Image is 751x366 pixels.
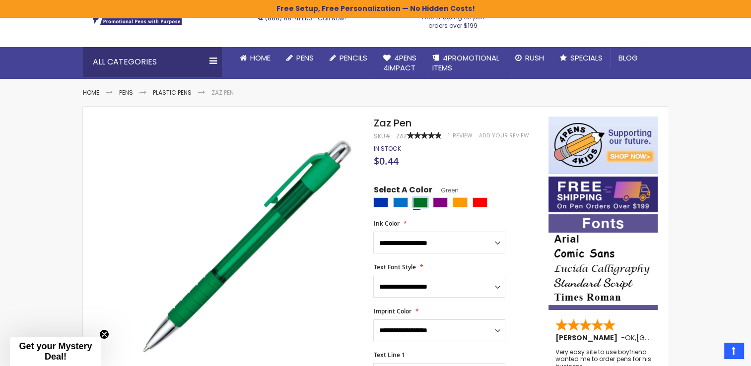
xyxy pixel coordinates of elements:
[525,53,544,63] span: Rush
[373,132,392,140] strong: SKU
[433,197,448,207] div: Purple
[478,132,529,139] a: Add Your Review
[625,333,635,343] span: OK
[373,263,415,271] span: Text Font Style
[373,116,411,130] span: Zaz Pen
[340,53,367,63] span: Pencils
[432,186,458,194] span: Green
[373,154,398,168] span: $0.44
[250,53,271,63] span: Home
[448,132,449,139] span: 1
[99,329,109,339] button: Close teaser
[373,197,388,207] div: Blue
[133,131,360,358] img: zaz_green_1.jpg
[552,47,611,69] a: Specials
[153,88,192,97] a: Plastic Pens
[393,197,408,207] div: Blue Light
[383,53,416,73] span: 4Pens 4impact
[618,53,638,63] span: Blog
[119,88,133,97] a: Pens
[548,117,658,174] img: 4pens 4 kids
[473,197,487,207] div: Red
[373,351,405,359] span: Text Line 1
[322,47,375,69] a: Pencils
[375,47,424,79] a: 4Pens4impact
[448,132,474,139] a: 1 Review
[621,333,709,343] span: - ,
[265,14,346,22] span: - Call Now!
[570,53,603,63] span: Specials
[373,144,401,153] span: In stock
[424,47,507,79] a: 4PROMOTIONALITEMS
[373,307,411,315] span: Imprint Color
[10,337,101,366] div: Get your Mystery Deal!Close teaser
[83,47,222,77] div: All Categories
[373,145,401,153] div: Availability
[432,53,499,73] span: 4PROMOTIONAL ITEMS
[555,333,621,343] span: [PERSON_NAME]
[407,132,441,139] div: 100%
[83,88,99,97] a: Home
[507,47,552,69] a: Rush
[211,89,234,97] li: Zaz Pen
[278,47,322,69] a: Pens
[724,343,744,359] a: Top
[296,53,314,63] span: Pens
[548,177,658,212] img: Free shipping on orders over $199
[373,184,432,198] span: Select A Color
[396,132,407,140] div: Zaz
[413,197,428,207] div: Green
[453,197,468,207] div: Orange
[19,341,92,362] span: Get your Mystery Deal!
[265,14,313,22] a: (888) 88-4PENS
[411,9,495,29] div: Free shipping on pen orders over $199
[548,214,658,310] img: font-personalization-examples
[373,219,399,228] span: Ink Color
[611,47,646,69] a: Blog
[232,47,278,69] a: Home
[636,333,709,343] span: [GEOGRAPHIC_DATA]
[452,132,472,139] span: Review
